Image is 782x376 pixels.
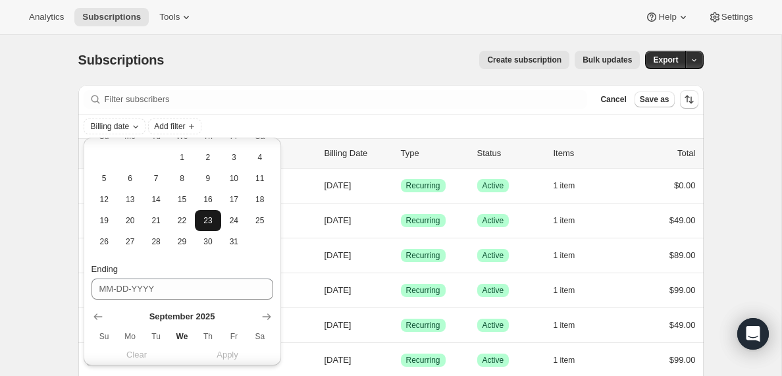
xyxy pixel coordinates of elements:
button: Billing date [84,119,145,134]
input: MM-DD-YYYY [91,279,273,300]
span: 2 [200,152,215,163]
span: Active [482,320,504,331]
th: Monday [117,326,143,347]
button: Tuesday October 28 2025 [143,231,169,252]
button: Wednesday October 29 2025 [169,231,195,252]
div: 27061715260[PERSON_NAME][DATE]SuccessRecurringSuccessActive1 item$49.00 [106,211,696,230]
button: Create subscription [479,51,569,69]
div: Open Intercom Messenger [737,318,769,350]
span: Subscriptions [82,12,141,22]
span: 6 [122,173,138,184]
button: Cancel [595,92,631,107]
span: Save as [640,94,669,105]
span: 9 [200,173,215,184]
span: 1 item [554,285,575,296]
span: 13 [122,194,138,205]
button: Show next month, October 2025 [257,308,276,326]
span: 14 [148,194,163,205]
span: Export [653,55,678,65]
span: Mo [122,331,138,342]
span: 5 [97,173,112,184]
span: Recurring [406,355,440,365]
button: Monday October 20 2025 [117,210,143,231]
span: $99.00 [669,285,696,295]
div: Items [554,147,619,160]
span: Active [482,180,504,191]
button: Thursday October 16 2025 [195,189,221,210]
button: Tuesday October 21 2025 [143,210,169,231]
span: [DATE] [325,180,352,190]
th: Wednesday [169,326,195,347]
button: Sort the results [680,90,698,109]
span: Recurring [406,215,440,226]
span: Help [658,12,676,22]
span: 15 [174,194,190,205]
span: [DATE] [325,285,352,295]
span: Active [482,355,504,365]
span: $0.00 [674,180,696,190]
button: Sunday October 5 2025 [91,168,117,189]
button: Friday October 17 2025 [221,189,247,210]
button: Friday October 3 2025 [221,147,247,168]
span: [DATE] [325,215,352,225]
span: [DATE] [325,320,352,330]
button: Saturday October 4 2025 [247,147,273,168]
span: Su [97,331,112,342]
span: 25 [252,215,267,226]
span: We [174,331,190,342]
span: 8 [174,173,190,184]
button: Help [637,8,697,26]
span: Active [482,215,504,226]
th: Thursday [195,326,221,347]
button: Thursday October 9 2025 [195,168,221,189]
span: [DATE] [325,355,352,365]
div: Type [401,147,467,160]
div: 24325095740[PERSON_NAME][DATE]SuccessRecurringSuccessActive1 item$49.00 [106,316,696,335]
div: 20187119932[PERSON_NAME][DATE]SuccessRecurringSuccessActive1 item$99.00 [106,351,696,369]
span: $99.00 [669,355,696,365]
span: Subscriptions [78,53,165,67]
span: 29 [174,236,190,247]
span: 27 [122,236,138,247]
button: Thursday October 2 2025 [195,147,221,168]
span: 21 [148,215,163,226]
button: Monday October 6 2025 [117,168,143,189]
button: Monday October 13 2025 [117,189,143,210]
button: 1 item [554,176,590,195]
span: Active [482,250,504,261]
span: 24 [226,215,242,226]
button: Sunday October 26 2025 [91,231,117,252]
span: 12 [97,194,112,205]
button: Wednesday October 15 2025 [169,189,195,210]
span: Tools [159,12,180,22]
span: 26 [97,236,112,247]
button: Saturday October 11 2025 [247,168,273,189]
span: 10 [226,173,242,184]
span: 17 [226,194,242,205]
button: Tuesday October 7 2025 [143,168,169,189]
span: Add filter [154,121,185,132]
span: 4 [252,152,267,163]
button: Thursday October 30 2025 [195,231,221,252]
button: Analytics [21,8,72,26]
span: 31 [226,236,242,247]
button: Show previous month, August 2025 [89,308,107,326]
span: 1 item [554,355,575,365]
span: 28 [148,236,163,247]
span: $49.00 [669,320,696,330]
button: Wednesday October 8 2025 [169,168,195,189]
button: Friday October 31 2025 [221,231,247,252]
span: Fr [226,331,242,342]
button: 1 item [554,246,590,265]
span: 20 [122,215,138,226]
button: Saturday October 18 2025 [247,189,273,210]
span: 18 [252,194,267,205]
th: Friday [221,326,247,347]
span: Bulk updates [583,55,632,65]
span: 7 [148,173,163,184]
button: Saturday October 25 2025 [247,210,273,231]
span: Tu [148,331,163,342]
button: Monday October 27 2025 [117,231,143,252]
button: Tools [151,8,201,26]
span: Th [200,331,215,342]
